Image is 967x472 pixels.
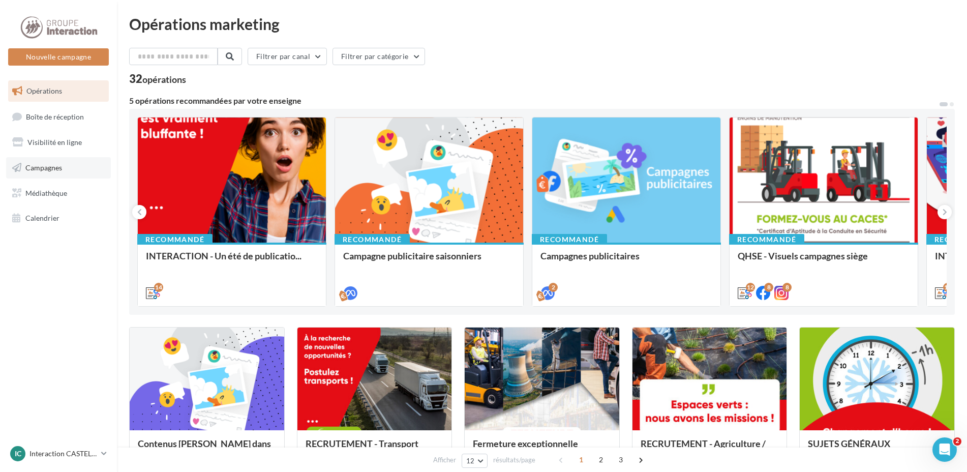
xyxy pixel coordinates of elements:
div: opérations [142,75,186,84]
a: Visibilité en ligne [6,132,111,153]
span: INTERACTION - Un été de publicatio... [146,250,301,261]
span: 12 [466,457,475,465]
a: Opérations [6,80,111,102]
div: 32 [129,73,186,84]
div: 12 [943,283,952,292]
div: 14 [154,283,163,292]
span: Campagnes publicitaires [540,250,640,261]
div: Recommandé [335,234,410,245]
span: Boîte de réception [26,112,84,121]
span: Fermeture exceptionnelle [473,438,578,449]
a: Médiathèque [6,183,111,204]
div: Opérations marketing [129,16,955,32]
span: Visibilité en ligne [27,138,82,146]
iframe: Intercom live chat [932,437,957,462]
div: Recommandé [532,234,607,245]
span: Opérations [26,86,62,95]
p: Interaction CASTELNAU [29,449,97,459]
a: IC Interaction CASTELNAU [8,444,109,463]
div: 8 [782,283,792,292]
span: 1 [573,452,589,468]
a: Boîte de réception [6,106,111,128]
span: IC [15,449,21,459]
span: Afficher [433,455,456,465]
button: Nouvelle campagne [8,48,109,66]
button: Filtrer par canal [248,48,327,65]
button: Filtrer par catégorie [333,48,425,65]
button: 12 [462,454,488,468]
div: 5 opérations recommandées par votre enseigne [129,97,939,105]
a: Calendrier [6,208,111,229]
span: SUJETS GÉNÉRAUX [808,438,890,449]
span: RECRUTEMENT - Transport [306,438,418,449]
span: 3 [613,452,629,468]
span: Campagne publicitaire saisonniers [343,250,481,261]
span: Médiathèque [25,188,67,197]
div: Recommandé [729,234,804,245]
span: Calendrier [25,214,59,222]
div: 2 [549,283,558,292]
span: 2 [593,452,609,468]
span: 2 [953,437,961,446]
div: 8 [764,283,773,292]
div: 12 [746,283,755,292]
div: Recommandé [137,234,213,245]
span: résultats/page [493,455,535,465]
span: QHSE - Visuels campagnes siège [738,250,868,261]
span: Campagnes [25,163,62,172]
a: Campagnes [6,157,111,179]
